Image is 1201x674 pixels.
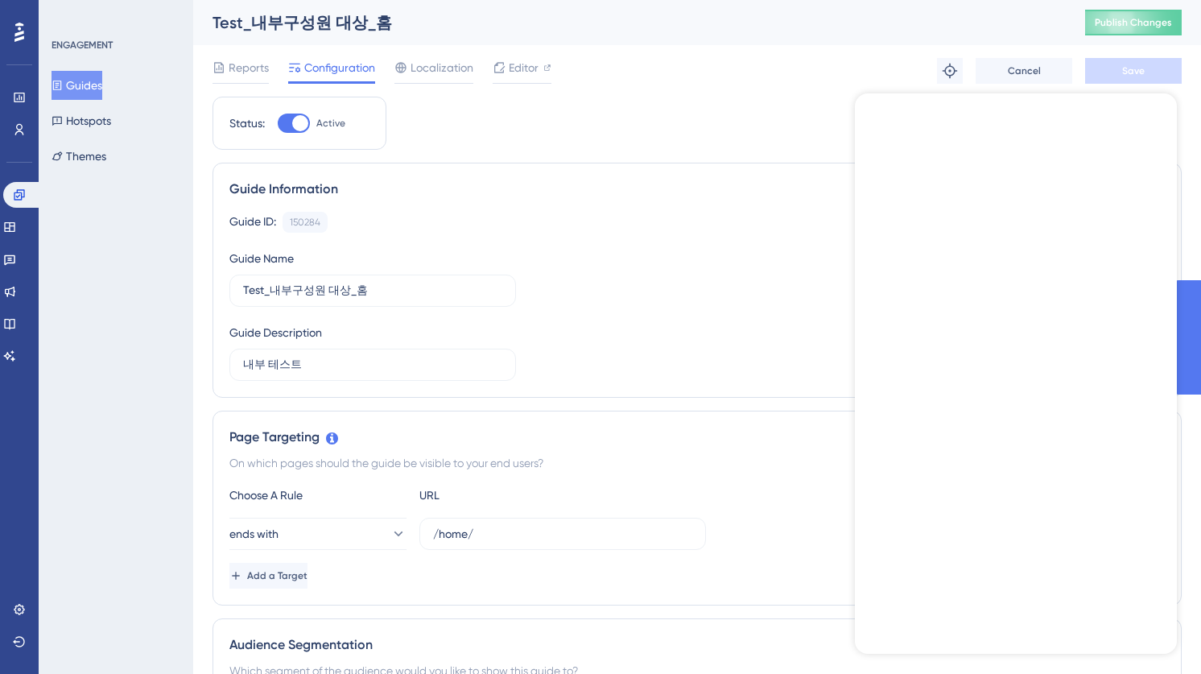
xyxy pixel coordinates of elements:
div: Page Targeting [229,428,1165,447]
button: Publish Changes [1085,10,1182,35]
iframe: UserGuiding AI Assistant [855,93,1177,654]
span: ends with [229,524,279,544]
div: Guide Name [229,249,294,268]
span: Reports [229,58,269,77]
span: Active [316,117,345,130]
div: Guide Description [229,323,322,342]
button: Cancel [976,58,1072,84]
div: Choose A Rule [229,486,407,505]
input: Type your Guide’s Name here [243,282,502,300]
div: Audience Segmentation [229,635,1165,655]
span: Editor [509,58,539,77]
div: Guide Information [229,180,1165,199]
span: Save [1122,64,1145,77]
div: Guide ID: [229,212,276,233]
button: ends with [229,518,407,550]
span: Cancel [1008,64,1041,77]
div: 150284 [290,216,320,229]
button: Save [1085,58,1182,84]
span: Add a Target [247,569,307,582]
span: Localization [411,58,473,77]
span: Publish Changes [1095,16,1172,29]
input: yourwebsite.com/path [433,525,692,543]
div: On which pages should the guide be visible to your end users? [229,453,1165,473]
input: Type your Guide’s Description here [243,356,502,374]
div: Status: [229,114,265,133]
div: Test_내부구성원 대상_홈 [213,11,1045,34]
div: URL [419,486,596,505]
button: Add a Target [229,563,307,589]
span: Configuration [304,58,375,77]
